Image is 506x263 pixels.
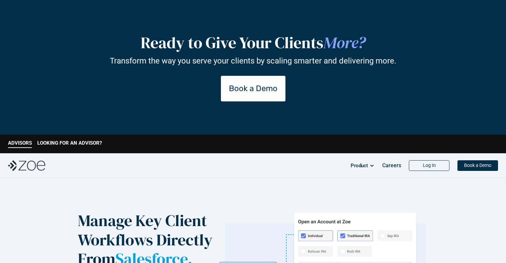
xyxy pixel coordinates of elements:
h2: Ready to Give Your Clients [87,33,420,53]
p: Book a Demo [229,84,277,93]
p: Product [351,161,368,171]
a: Careers [382,159,401,172]
a: Book a Demo [457,160,498,171]
p: LOOKING FOR AN ADVISOR? [37,140,102,146]
p: Transform the way you serve your clients by scaling smarter and delivering more. [110,56,396,66]
p: Careers [382,162,401,169]
a: Log In [409,160,449,171]
span: More? [323,32,366,54]
p: ADVISORS [8,140,32,146]
p: Log In [423,163,436,168]
a: Book a Demo [221,76,285,101]
p: Book a Demo [464,163,491,168]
